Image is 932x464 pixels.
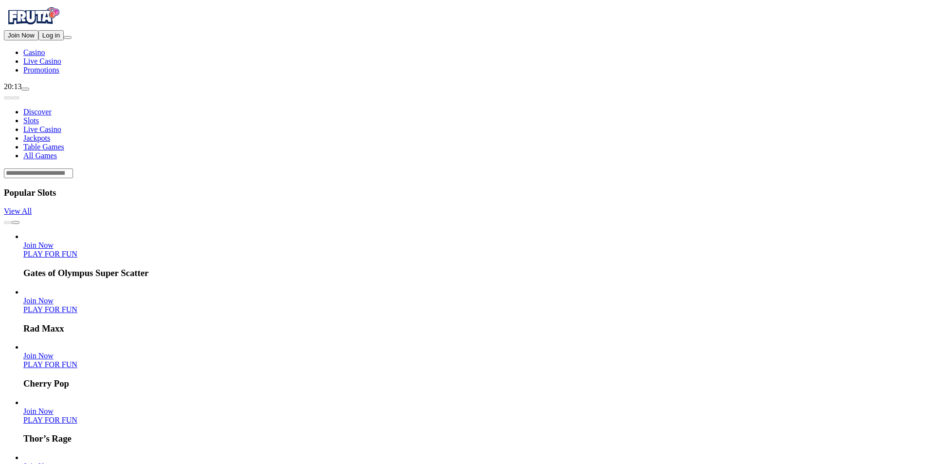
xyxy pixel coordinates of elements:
[23,360,77,369] a: Cherry Pop
[4,187,928,198] h3: Popular Slots
[23,378,928,389] h3: Cherry Pop
[38,30,64,40] button: Log in
[23,352,54,360] a: Cherry Pop
[23,297,54,305] span: Join Now
[23,66,59,74] span: Promotions
[4,168,73,178] input: Search
[4,96,12,99] button: prev slide
[4,4,62,28] img: Fruta
[23,288,928,334] article: Rad Maxx
[4,91,928,160] nav: Lobby
[23,343,928,389] article: Cherry Pop
[4,4,928,74] nav: Primary
[23,323,928,334] h3: Rad Maxx
[12,96,19,99] button: next slide
[23,433,928,444] h3: Thor’s Rage
[64,36,72,39] button: menu
[23,305,77,314] a: Rad Maxx
[23,57,61,65] span: Live Casino
[23,352,54,360] span: Join Now
[23,241,54,249] span: Join Now
[23,297,54,305] a: Rad Maxx
[23,407,54,415] span: Join Now
[4,91,928,178] header: Lobby
[23,250,77,258] a: Gates of Olympus Super Scatter
[23,143,64,151] a: Table Games
[23,268,928,278] h3: Gates of Olympus Super Scatter
[23,416,77,424] a: Thor’s Rage
[23,407,54,415] a: Thor’s Rage
[4,221,12,224] button: prev slide
[8,32,35,39] span: Join Now
[4,30,38,40] button: Join Now
[23,125,61,133] a: Live Casino
[21,88,29,91] button: live-chat
[42,32,60,39] span: Log in
[23,241,54,249] a: Gates of Olympus Super Scatter
[23,48,45,56] span: Casino
[23,48,45,56] a: diamond iconCasino
[12,221,19,224] button: next slide
[23,66,59,74] a: gift-inverted iconPromotions
[23,116,39,125] a: Slots
[4,21,62,30] a: Fruta
[23,398,928,445] article: Thor’s Rage
[4,207,32,215] a: View All
[23,108,52,116] a: Discover
[23,232,928,278] article: Gates of Olympus Super Scatter
[23,134,50,142] a: Jackpots
[23,151,57,160] a: All Games
[23,57,61,65] a: poker-chip iconLive Casino
[4,82,21,91] span: 20:13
